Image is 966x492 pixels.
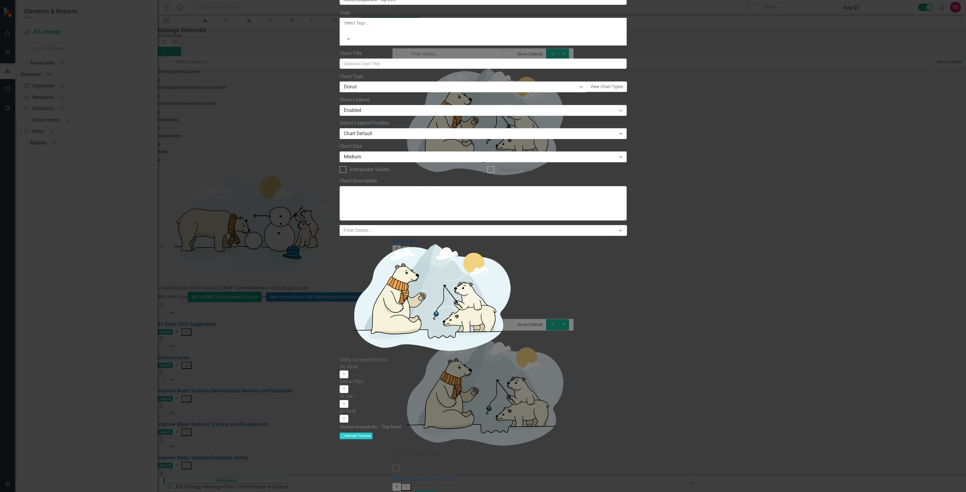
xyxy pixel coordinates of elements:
[340,120,627,127] label: Select Legend Position
[340,378,627,385] div: Below Plan
[350,166,390,173] div: Interpolate Values
[344,84,577,90] div: Donut
[340,225,614,236] input: Filter Series...
[340,59,627,69] input: Optional Chart Title
[340,50,627,57] label: Chart Title
[340,236,521,357] img: No results found
[344,130,616,137] div: Chart Default
[587,81,627,92] button: View Chart Types
[340,433,373,439] button: Refresh Preview
[344,20,622,26] div: Select Tags...
[340,97,627,103] label: Show Legend
[340,393,627,400] div: At risk
[340,73,627,80] label: Chart Type
[340,9,627,16] label: Tags
[340,363,627,370] div: On track
[344,154,616,160] div: Medium
[344,107,616,114] div: Enabled
[340,143,627,150] label: Chart Size
[340,408,627,415] div: on hold
[498,166,533,173] div: Transpose Axes
[340,357,627,363] div: Sorry, no results found.
[340,178,627,185] label: Chart Description
[340,424,627,430] h3: Status snapshots - Top level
